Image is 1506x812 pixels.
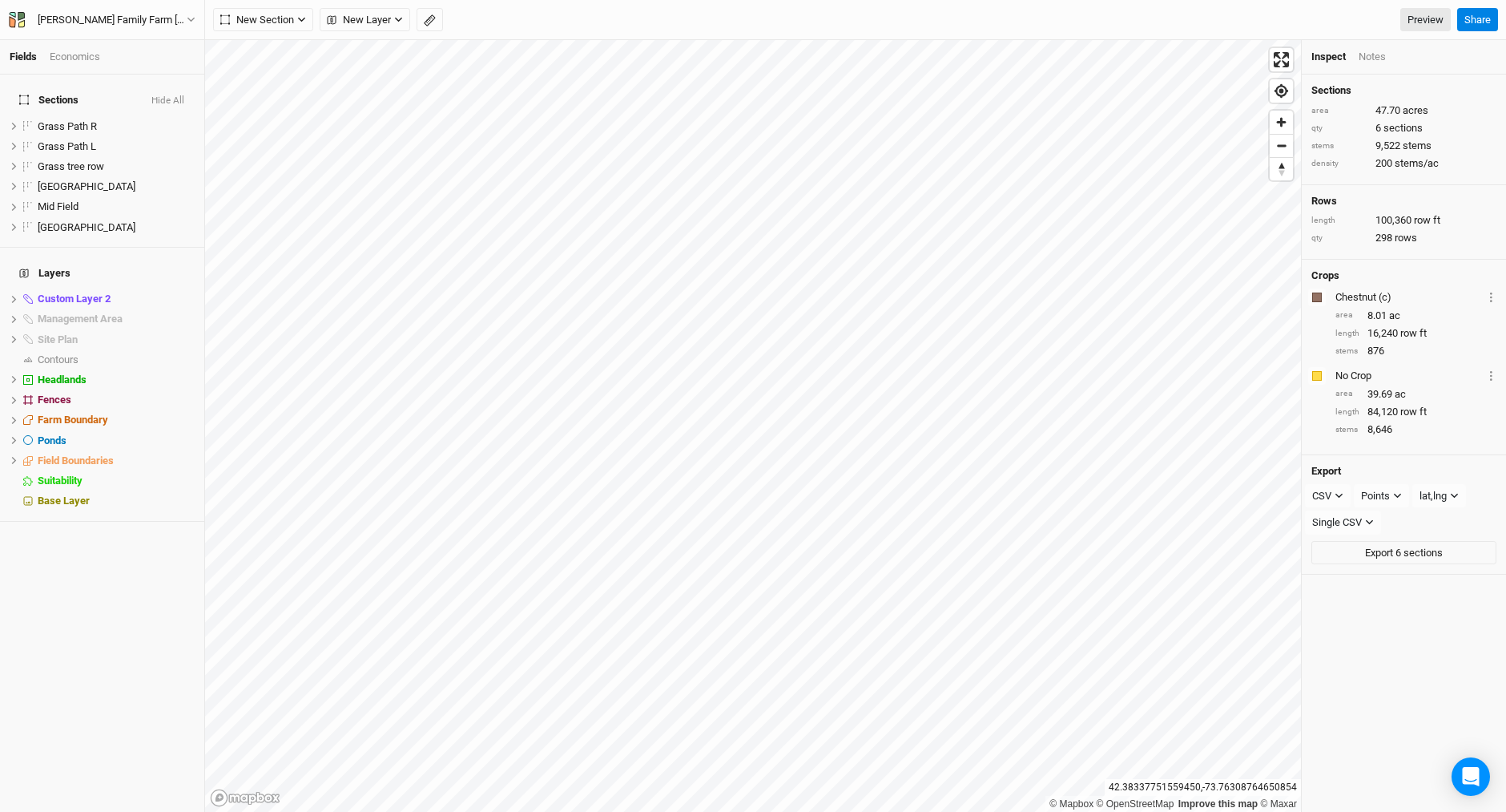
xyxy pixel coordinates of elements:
[1270,134,1293,157] button: Zoom out
[1335,424,1359,436] div: stems
[38,140,195,153] div: Grass Path L
[1305,484,1351,508] button: CSV
[38,221,135,233] span: [GEOGRAPHIC_DATA]
[38,293,195,305] div: Custom Layer 2
[1335,388,1359,400] div: area
[38,313,123,325] span: Management Area
[1395,231,1417,245] span: rows
[1335,422,1496,437] div: 8,646
[38,475,195,487] div: Suitability
[38,394,71,406] span: Fences
[1270,158,1293,180] span: Reset bearing to north
[38,200,195,213] div: Mid Field
[38,414,108,426] span: Farm Boundary
[1311,213,1496,228] div: 100,360
[1312,488,1331,504] div: CSV
[38,12,187,28] div: [PERSON_NAME] Family Farm [PERSON_NAME] GPS Befco & Drill (ACTIVE)
[220,12,294,28] span: New Section
[38,120,97,132] span: Grass Path R
[38,180,135,192] span: [GEOGRAPHIC_DATA]
[1335,328,1359,340] div: length
[38,313,195,325] div: Management Area
[1311,156,1496,171] div: 200
[1354,484,1409,508] button: Points
[10,257,195,289] h4: Layers
[38,434,195,447] div: Ponds
[1311,139,1496,153] div: 9,522
[1311,465,1496,478] h4: Export
[1049,798,1093,810] a: Mapbox
[1400,405,1427,419] span: row ft
[151,95,185,107] button: Hide All
[1270,79,1293,103] button: Find my location
[1270,135,1293,157] span: Zoom out
[8,11,196,29] button: [PERSON_NAME] Family Farm [PERSON_NAME] GPS Befco & Drill (ACTIVE)
[1270,157,1293,180] button: Reset bearing to north
[1311,231,1496,245] div: 298
[38,160,104,172] span: Grass tree row
[1335,344,1496,358] div: 876
[1311,195,1496,208] h4: Rows
[1486,366,1496,385] button: Crop Usage
[10,50,37,63] a: Fields
[205,40,1301,812] canvas: Map
[38,160,195,173] div: Grass tree row
[1311,105,1367,117] div: area
[38,221,195,234] div: Upper Field
[1270,48,1293,71] button: Enter fullscreen
[327,12,391,28] span: New Layer
[1359,50,1386,64] div: Notes
[1305,511,1381,535] button: Single CSV
[38,495,195,507] div: Base Layer
[1311,103,1496,118] div: 47.70
[1457,8,1498,32] button: Share
[38,293,111,305] span: Custom Layer 2
[38,495,90,507] span: Base Layer
[1335,406,1359,418] div: length
[38,333,78,345] span: Site Plan
[1395,156,1439,171] span: stems/ac
[1311,140,1367,152] div: stems
[38,394,195,406] div: Fences
[1105,779,1301,796] div: 42.38337751559450 , -73.76308764650854
[1486,288,1496,306] button: Crop Usage
[1335,326,1496,341] div: 16,240
[1311,50,1346,64] div: Inspect
[1452,757,1490,796] div: Open Intercom Messenger
[1311,121,1496,135] div: 6
[1403,103,1428,118] span: acres
[1311,123,1367,135] div: qty
[1311,158,1367,170] div: density
[210,789,280,807] a: Mapbox logo
[38,120,195,133] div: Grass Path R
[38,200,79,212] span: Mid Field
[38,12,187,28] div: Rudolph Family Farm Bob GPS Befco & Drill (ACTIVE)
[1335,387,1496,402] div: 39.69
[1335,309,1359,321] div: area
[1414,213,1440,228] span: row ft
[38,353,79,366] span: Contours
[1311,215,1367,227] div: length
[38,434,66,446] span: Ponds
[1335,405,1496,419] div: 84,120
[1097,798,1174,810] a: OpenStreetMap
[1335,309,1496,323] div: 8.01
[38,180,195,193] div: Lower Field
[1400,326,1427,341] span: row ft
[1335,369,1483,383] div: No Crop
[1395,387,1406,402] span: ac
[38,374,87,386] span: Headlands
[1270,111,1293,134] button: Zoom in
[1335,290,1483,305] div: Chestnut (c)
[1311,232,1367,244] div: qty
[50,50,100,64] div: Economics
[38,414,195,426] div: Farm Boundary
[1312,515,1362,531] div: Single CSV
[1383,121,1423,135] span: sections
[38,140,96,152] span: Grass Path L
[1178,798,1258,810] a: Improve this map
[417,8,443,32] button: Shortcut: M
[1311,84,1496,97] h4: Sections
